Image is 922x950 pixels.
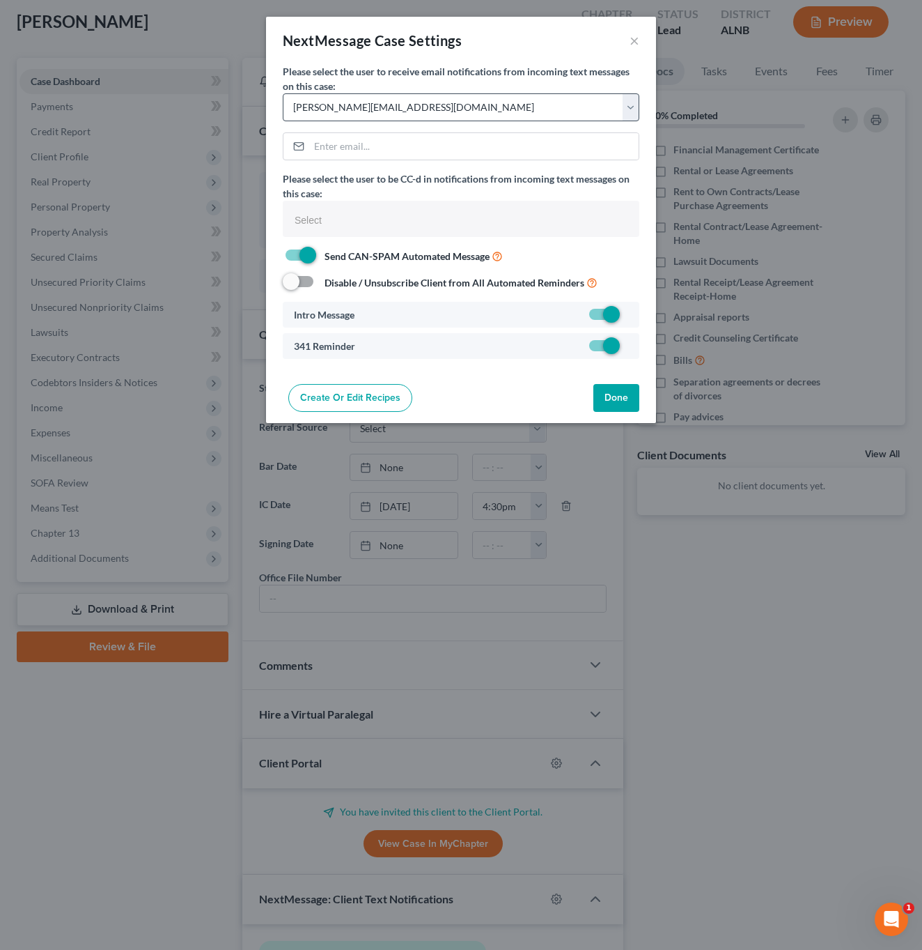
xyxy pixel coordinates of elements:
a: Create or Edit Recipes [288,384,412,412]
button: × [630,32,639,49]
label: 341 Reminder [294,339,355,353]
strong: Send CAN-SPAM Automated Message [325,250,490,262]
label: Please select the user to receive email notifications from incoming text messages on this case: [283,64,639,93]
span: 1 [903,903,914,914]
label: Intro Message [294,307,354,322]
strong: Disable / Unsubscribe Client from All Automated Reminders [325,277,584,289]
input: Enter email... [309,133,639,160]
label: Please select the user to be CC-d in notifications from incoming text messages on this case: [283,171,639,201]
div: NextMessage Case Settings [283,31,462,50]
button: Done [593,384,639,412]
iframe: Intercom live chat [875,903,908,936]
